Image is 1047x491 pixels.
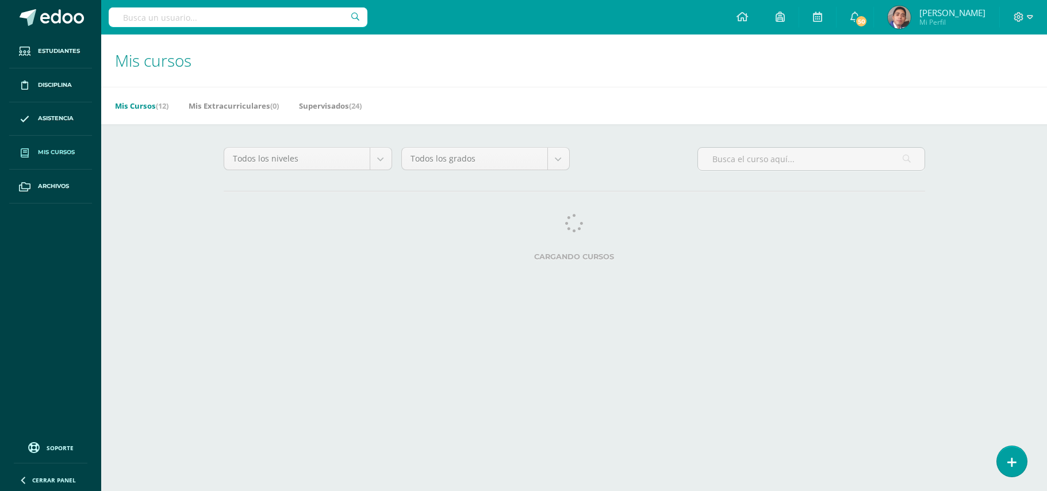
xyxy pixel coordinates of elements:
[115,49,191,71] span: Mis cursos
[919,7,985,18] span: [PERSON_NAME]
[9,136,92,170] a: Mis cursos
[855,15,868,28] span: 50
[9,102,92,136] a: Asistencia
[156,101,168,111] span: (12)
[38,80,72,90] span: Disciplina
[38,114,74,123] span: Asistencia
[9,34,92,68] a: Estudiantes
[38,148,75,157] span: Mis cursos
[411,148,539,170] span: Todos los grados
[698,148,925,170] input: Busca el curso aquí...
[9,68,92,102] a: Disciplina
[299,97,362,115] a: Supervisados(24)
[919,17,985,27] span: Mi Perfil
[38,182,69,191] span: Archivos
[115,97,168,115] a: Mis Cursos(12)
[233,148,361,170] span: Todos los niveles
[32,476,76,484] span: Cerrar panel
[402,148,569,170] a: Todos los grados
[349,101,362,111] span: (24)
[224,252,925,261] label: Cargando cursos
[189,97,279,115] a: Mis Extracurriculares(0)
[270,101,279,111] span: (0)
[109,7,367,27] input: Busca un usuario...
[9,170,92,204] a: Archivos
[224,148,392,170] a: Todos los niveles
[47,444,74,452] span: Soporte
[14,439,87,455] a: Soporte
[888,6,911,29] img: 045b1e7a8ae5b45e72d08cce8d27521f.png
[38,47,80,56] span: Estudiantes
